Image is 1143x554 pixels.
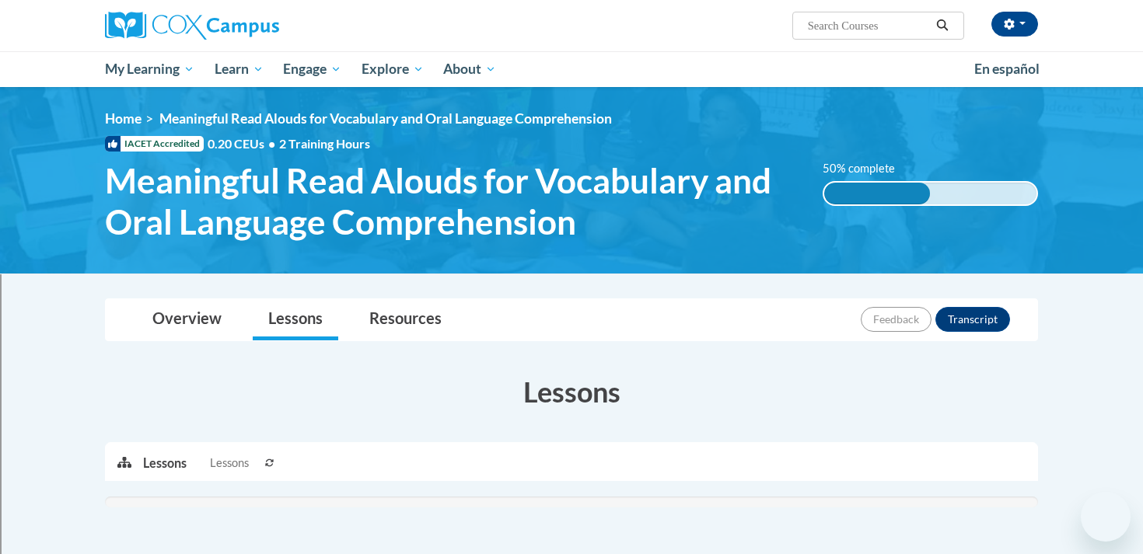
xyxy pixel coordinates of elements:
[215,60,264,78] span: Learn
[95,51,204,87] a: My Learning
[283,60,341,78] span: Engage
[204,51,274,87] a: Learn
[434,51,507,87] a: About
[806,16,931,35] input: Search Courses
[105,160,799,242] span: Meaningful Read Alouds for Vocabulary and Oral Language Comprehension
[443,60,496,78] span: About
[974,61,1040,77] span: En español
[82,51,1061,87] div: Main menu
[208,135,279,152] span: 0.20 CEUs
[159,110,612,127] span: Meaningful Read Alouds for Vocabulary and Oral Language Comprehension
[931,16,954,35] button: Search
[105,60,194,78] span: My Learning
[964,53,1050,85] a: En español
[991,12,1038,37] button: Account Settings
[824,183,931,204] div: 50% complete
[279,136,370,151] span: 2 Training Hours
[268,136,275,151] span: •
[823,160,912,177] label: 50% complete
[351,51,434,87] a: Explore
[273,51,351,87] a: Engage
[105,12,400,40] a: Cox Campus
[105,136,204,152] span: IACET Accredited
[1081,492,1131,542] iframe: Button to launch messaging window
[362,60,424,78] span: Explore
[105,110,142,127] a: Home
[105,12,279,40] img: Cox Campus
